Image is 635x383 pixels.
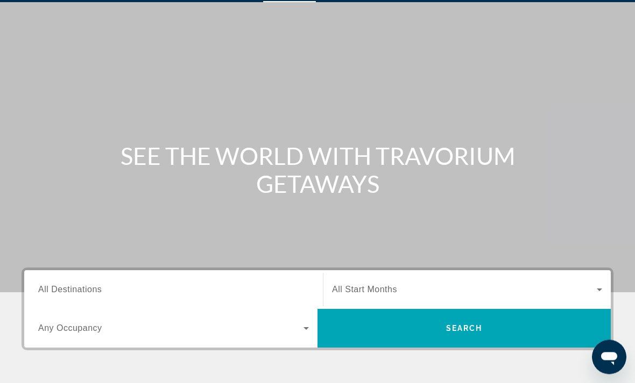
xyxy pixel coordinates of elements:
span: All Destinations [38,285,102,294]
iframe: Кнопка запуска окна обмена сообщениями [592,340,626,374]
button: Search [317,309,611,348]
span: Any Occupancy [38,324,102,333]
input: Select destination [38,284,309,297]
span: All Start Months [332,285,397,294]
div: Search widget [24,271,611,348]
span: Search [446,324,483,333]
h1: SEE THE WORLD WITH TRAVORIUM GETAWAYS [116,142,519,198]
